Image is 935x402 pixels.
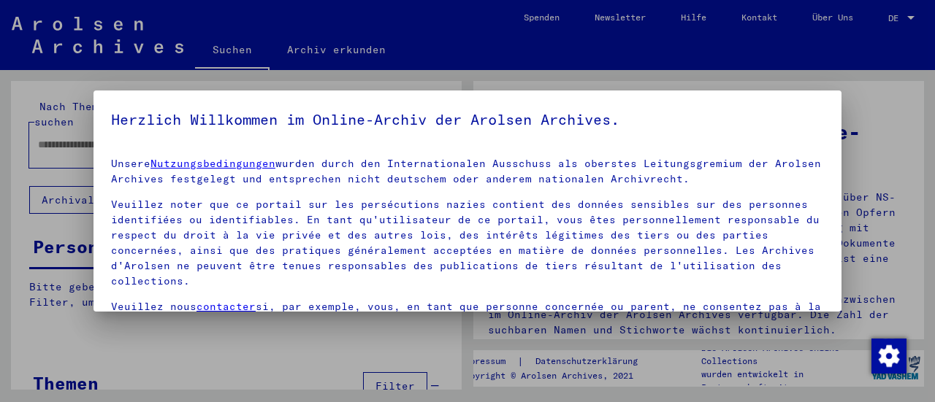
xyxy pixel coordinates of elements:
img: Modifier le consentement [871,339,907,374]
h5: Herzlich Willkommen im Online-Archiv der Arolsen Archives. [111,108,824,131]
font: si, par exemple, vous, en tant que personne concernée ou parent, ne consentez pas à la publicatio... [111,300,821,328]
font: Veuillez nous [111,300,196,313]
a: contacter [196,300,256,313]
a: Nutzungsbedingungen [150,157,275,170]
p: Unsere wurden durch den Internationalen Ausschuss als oberstes Leitungsgremium der Arolsen Archiv... [111,156,824,187]
font: Veuillez noter que ce portail sur les persécutions nazies contient des données sensibles sur des ... [111,198,820,287]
